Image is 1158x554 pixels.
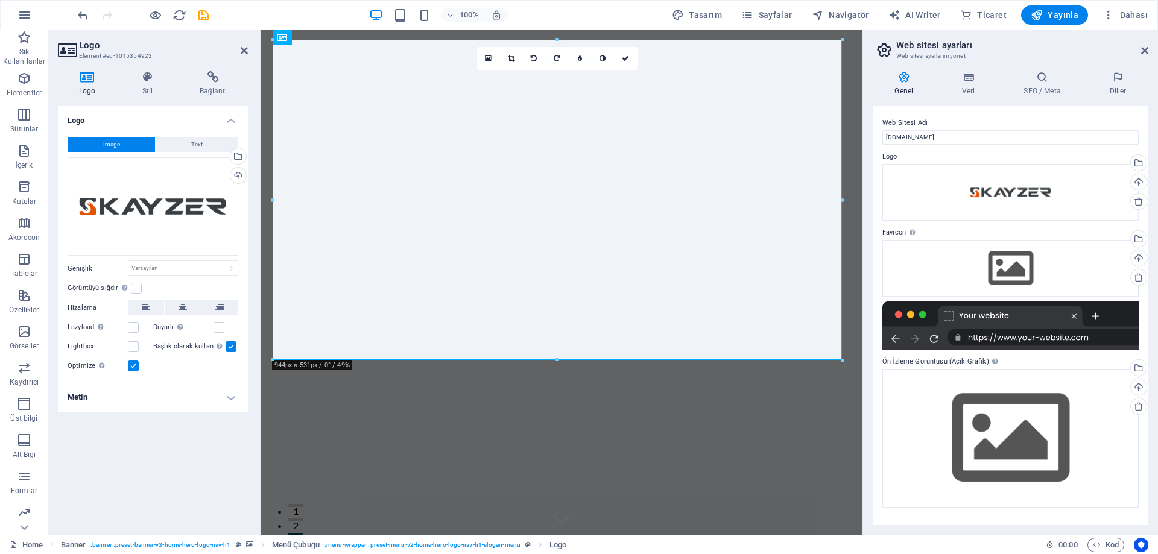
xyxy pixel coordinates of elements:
span: Seçmek için tıkla. Düzenlemek için çift tıkla [549,538,566,552]
p: Kutular [12,197,37,206]
h4: Logo [58,106,248,128]
p: Alt Bigi [13,450,36,459]
label: Başlık olarak kullan [153,339,226,354]
a: 90° sola döndür [523,47,546,70]
span: . banner .preset-banner-v3-home-hero-logo-nav-h1 [90,538,230,552]
a: 90° sağa döndür [546,47,569,70]
button: AI Writer [884,5,946,25]
h4: Genel [873,71,940,96]
label: Lightbox [68,339,128,354]
span: Sayfalar [741,9,793,21]
span: Ticaret [960,9,1007,21]
button: Image [68,137,155,152]
label: Logo [882,150,1139,164]
h2: Web sitesi ayarları [896,40,1148,51]
label: Duyarlı [153,320,214,335]
span: Kod [1093,538,1119,552]
button: 100% [441,8,484,22]
input: Adı... [882,130,1139,145]
span: AI Writer [888,9,941,21]
i: Bu element, arka plan içeriyor [246,541,253,548]
button: Navigatör [807,5,874,25]
label: Genişlik [68,265,128,272]
p: Tablolar [11,269,38,279]
button: Dahası [1098,5,1153,25]
button: reload [172,8,186,22]
button: Usercentrics [1134,538,1148,552]
span: . menu-wrapper .preset-menu-v2-home-hero-logo-nav-h1-slogan-menu [324,538,520,552]
button: Ticaret [955,5,1011,25]
p: İçerik [15,160,33,170]
a: Gri tonlama [592,47,615,70]
div: Dosya yöneticisinden, stok fotoğraflardan dosyalar seçin veya dosya(lar) yükleyin [882,369,1139,507]
i: Geri al: Renkleri değiştir (Ctrl+Z) [76,8,90,22]
p: Formlar [11,486,37,496]
label: Lazyload [68,320,128,335]
h4: Stil [121,71,179,96]
label: Favicon [882,225,1139,240]
div: Tasarım (Ctrl+Alt+Y) [667,5,727,25]
i: Bu element, özelleştirilebilir bir ön ayar [236,541,241,548]
button: Tasarım [667,5,727,25]
span: Seçmek için tıkla. Düzenlemek için çift tıkla [61,538,86,552]
button: save [196,8,210,22]
i: Kaydet (Ctrl+S) [197,8,210,22]
label: Görüntüyü sığdır [68,281,131,295]
h4: Veri [940,71,1002,96]
span: 00 00 [1058,538,1077,552]
div: Dosya yöneticisinden, stok fotoğraflardan dosyalar seçin veya dosya(lar) yükleyin [882,240,1139,297]
label: Web Sitesi Adı [882,116,1139,130]
h4: Logo [58,71,121,96]
span: Seçmek için tıkla. Düzenlemek için çift tıkla [272,538,320,552]
a: Onayla ( Ctrl ⏎ ) [615,47,638,70]
a: Seçimi iptal etmek için tıkla. Sayfaları açmak için çift tıkla [10,538,43,552]
h4: Diller [1087,71,1148,96]
h3: Web sitesi ayarlarını yönet [896,51,1124,61]
button: Text [156,137,238,152]
h6: 100% [460,8,479,22]
span: Yayınla [1031,9,1078,21]
button: 2 [28,488,43,491]
a: Bulanıklaştırma [569,47,592,70]
h4: Metin [58,383,248,412]
nav: breadcrumb [61,538,567,552]
button: Yayınla [1021,5,1088,25]
p: Sütunlar [10,124,39,134]
p: Elementler [7,88,42,98]
i: Sayfayı yeniden yükleyin [172,8,186,22]
span: Dahası [1103,9,1148,21]
span: Text [191,137,203,152]
button: 1 [28,474,43,477]
span: : [1067,540,1069,549]
p: Kaydırıcı [10,377,39,387]
h3: Element #ed-1015354923 [79,51,224,61]
label: Ön İzleme Görüntüsü (Açık Grafik) [882,354,1139,369]
label: Optimize [68,359,128,373]
p: Görseller [10,341,39,351]
h2: Logo [79,40,248,51]
h4: SEO / Meta [1002,71,1087,96]
label: Hizalama [68,301,128,315]
span: Navigatör [812,9,869,21]
h6: Oturum süresi [1046,538,1078,552]
button: Sayfalar [736,5,797,25]
button: Kod [1087,538,1124,552]
p: Akordeon [8,233,40,242]
span: Tasarım [672,9,722,21]
p: Üst bilgi [10,414,37,423]
div: KayzerLogo-xR9Rj4CLJjlaIqfz1HozpA.png [882,164,1139,221]
button: Ön izleme modundan çıkıp düzenlemeye devam etmek için buraya tıklayın [148,8,162,22]
span: Image [103,137,120,152]
button: 3 [28,503,43,506]
button: undo [75,8,90,22]
div: KayzerLogo-xR9Rj4CLJjlaIqfz1HozpA.png [68,157,238,256]
p: Özellikler [9,305,39,315]
a: Dosya yöneticisinden, stok fotoğraflardan dosyalar seçin veya dosya(lar) yükleyin [477,47,500,70]
a: Kırpma modu [500,47,523,70]
h4: Bağlantı [179,71,248,96]
i: Bu element, özelleştirilebilir bir ön ayar [525,541,531,548]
